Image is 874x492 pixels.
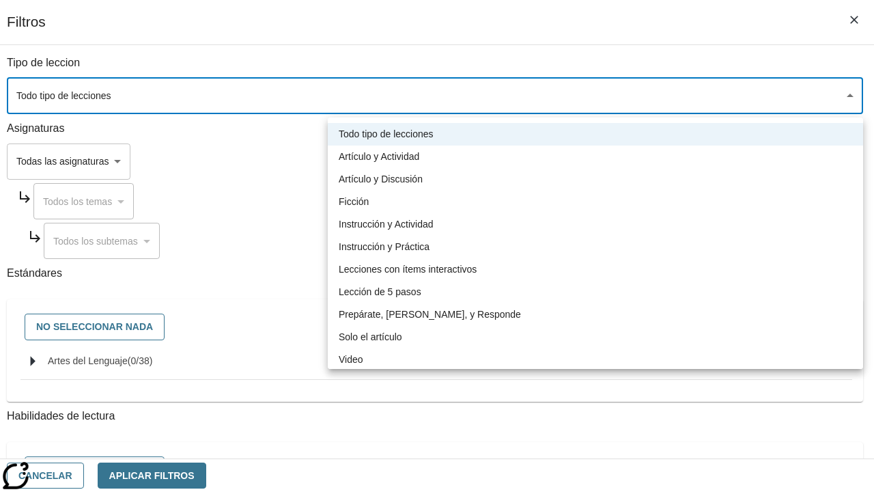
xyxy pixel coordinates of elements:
li: Solo el artículo [328,326,863,348]
li: Instrucción y Práctica [328,236,863,258]
li: Lecciones con ítems interactivos [328,258,863,281]
li: Video [328,348,863,371]
li: Ficción [328,191,863,213]
li: Instrucción y Actividad [328,213,863,236]
li: Prepárate, [PERSON_NAME], y Responde [328,303,863,326]
li: Artículo y Discusión [328,168,863,191]
ul: Seleccione un tipo de lección [328,118,863,377]
li: Todo tipo de lecciones [328,123,863,146]
li: Artículo y Actividad [328,146,863,168]
li: Lección de 5 pasos [328,281,863,303]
